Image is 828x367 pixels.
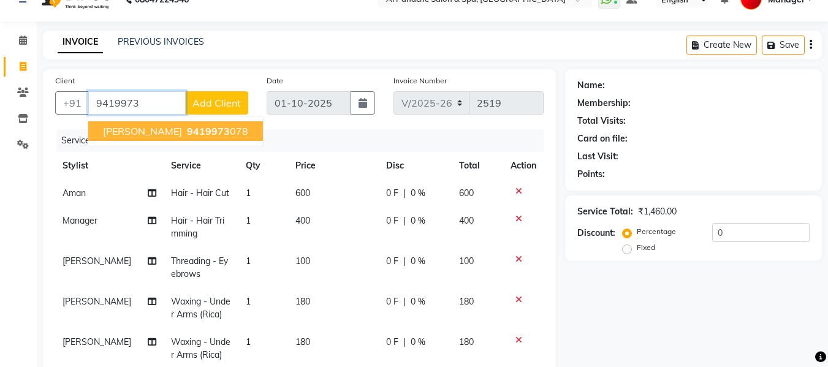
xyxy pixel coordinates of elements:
span: 180 [459,296,474,307]
th: Qty [238,152,288,180]
span: 1 [246,215,251,226]
button: Add Client [185,91,248,115]
span: | [403,187,406,200]
label: Invoice Number [393,75,447,86]
span: 180 [295,336,310,347]
th: Action [503,152,544,180]
label: Client [55,75,75,86]
span: 1 [246,255,251,267]
span: Hair - Hair Cut [171,187,229,199]
div: Points: [577,168,605,181]
div: Discount: [577,227,615,240]
span: Add Client [192,97,241,109]
div: Name: [577,79,605,92]
span: [PERSON_NAME] [103,125,182,137]
span: 0 F [386,336,398,349]
ngb-highlight: 078 [184,125,248,137]
label: Date [267,75,283,86]
span: Hair - Hair Trimming [171,215,224,239]
span: 0 % [411,214,425,227]
span: 1 [246,296,251,307]
div: ₹1,460.00 [638,205,677,218]
span: Aman [63,187,86,199]
span: 1 [246,187,251,199]
span: 0 % [411,187,425,200]
a: PREVIOUS INVOICES [118,36,204,47]
th: Stylist [55,152,164,180]
th: Total [452,152,504,180]
span: 100 [459,255,474,267]
span: [PERSON_NAME] [63,296,131,307]
span: [PERSON_NAME] [63,255,131,267]
label: Fixed [637,242,655,253]
button: Create New [686,36,757,55]
button: +91 [55,91,89,115]
a: INVOICE [58,31,103,53]
span: Threading - Eyebrows [171,255,228,279]
button: Save [762,36,805,55]
span: Manager [63,215,97,226]
label: Percentage [637,226,676,237]
span: 1 [246,336,251,347]
div: Service Total: [577,205,633,218]
span: [PERSON_NAME] [63,336,131,347]
div: Services [56,129,553,152]
div: Last Visit: [577,150,618,163]
span: | [403,336,406,349]
span: 180 [295,296,310,307]
span: Waxing - Under Arms (Rica) [171,336,230,360]
input: Search by Name/Mobile/Email/Code [88,91,186,115]
span: 0 % [411,295,425,308]
span: 180 [459,336,474,347]
span: 0 % [411,255,425,268]
span: 400 [295,215,310,226]
span: 600 [295,187,310,199]
th: Price [288,152,379,180]
span: 400 [459,215,474,226]
div: Card on file: [577,132,628,145]
span: 100 [295,255,310,267]
th: Disc [379,152,452,180]
span: 0 F [386,214,398,227]
span: 0 F [386,187,398,200]
span: 0 F [386,295,398,308]
th: Service [164,152,238,180]
div: Membership: [577,97,631,110]
span: 9419973 [187,125,230,137]
span: Waxing - Under Arms (Rica) [171,296,230,320]
span: 0 % [411,336,425,349]
span: | [403,255,406,268]
span: | [403,295,406,308]
span: | [403,214,406,227]
div: Total Visits: [577,115,626,127]
span: 600 [459,187,474,199]
span: 0 F [386,255,398,268]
